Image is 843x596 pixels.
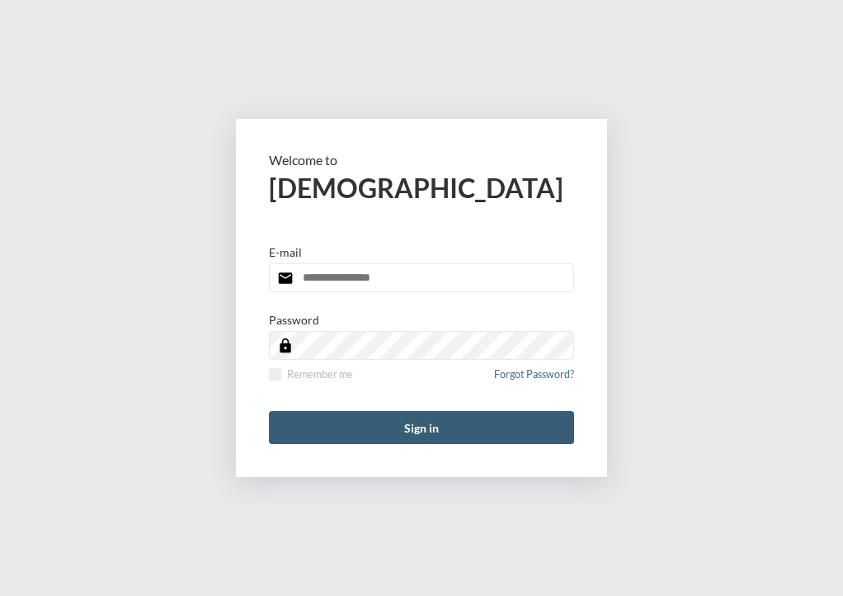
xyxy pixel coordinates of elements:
button: Sign in [269,411,574,444]
p: E-mail [269,245,302,259]
p: Welcome to [269,152,574,168]
label: Remember me [269,368,353,381]
h2: [DEMOGRAPHIC_DATA] [269,172,574,204]
a: Forgot Password? [494,368,574,390]
p: Password [269,313,319,327]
